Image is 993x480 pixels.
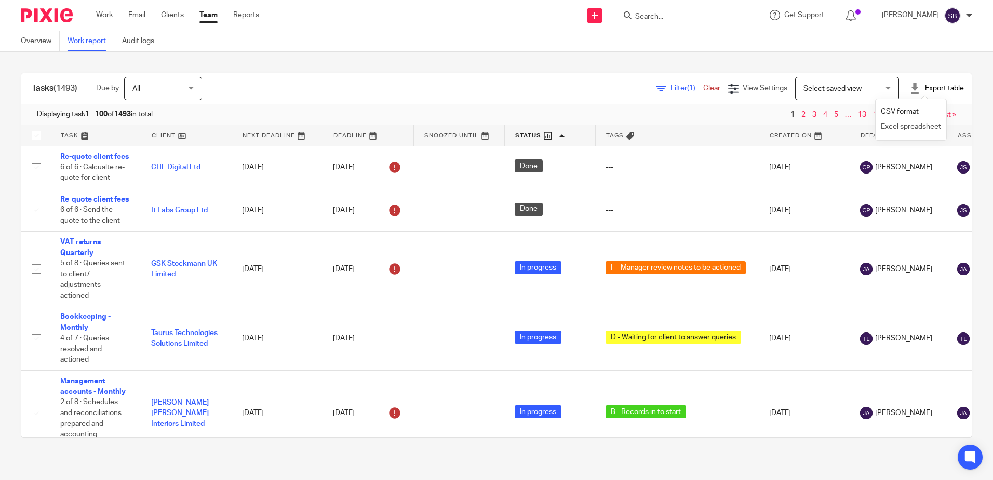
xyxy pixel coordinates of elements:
span: 6 of 6 · Send the quote to the client [60,207,120,225]
a: Excel spreadsheet [881,123,941,130]
span: In progress [515,331,561,344]
a: Audit logs [122,31,162,51]
span: Done [515,159,543,172]
span: 6 of 6 · Calcualte re-quote for client [60,164,125,182]
a: Bookkeeping - Monthly [60,313,111,331]
span: [PERSON_NAME] [875,408,932,418]
a: Clients [161,10,184,20]
a: Team [199,10,218,20]
img: svg%3E [860,332,873,345]
td: [DATE] [759,370,850,456]
div: --- [606,205,748,216]
a: 14 [873,111,881,118]
a: Re-quote client fees [60,153,129,161]
img: svg%3E [860,161,873,174]
td: [DATE] [232,306,323,370]
img: svg%3E [957,263,970,275]
div: [DATE] [333,333,403,343]
img: svg%3E [860,407,873,419]
span: F - Manager review notes to be actioned [606,261,746,274]
div: Export table [909,83,964,94]
a: Email [128,10,145,20]
img: svg%3E [957,161,970,174]
td: [DATE] [232,232,323,306]
td: [DATE] [232,189,323,231]
span: 1 [788,109,797,121]
span: In progress [515,405,561,418]
div: [DATE] [333,261,403,277]
a: Work report [68,31,114,51]
span: 5 of 8 · Queries sent to client/ adjustments actioned [60,260,125,299]
span: [PERSON_NAME] [875,264,932,274]
span: 2 of 8 · Schedules and reconciliations prepared and accounting adjustments... [60,399,122,449]
span: Select saved view [803,85,862,92]
a: [PERSON_NAME] [PERSON_NAME] Interiors Limited [151,399,209,428]
a: Reports [233,10,259,20]
span: [PERSON_NAME] [875,162,932,172]
span: (1493) [53,84,77,92]
td: [DATE] [232,146,323,189]
a: CHF Digital Ltd [151,164,200,171]
span: [PERSON_NAME] [875,205,932,216]
span: 4 of 7 · Queries resolved and actioned [60,335,109,363]
a: VAT returns - Quarterly [60,238,105,256]
span: Tags [606,132,624,138]
img: svg%3E [957,204,970,217]
a: Work [96,10,113,20]
b: 1493 [114,111,131,118]
p: [PERSON_NAME] [882,10,939,20]
img: svg%3E [957,332,970,345]
img: svg%3E [860,204,873,217]
p: Due by [96,83,119,94]
img: Pixie [21,8,73,22]
span: [PERSON_NAME] [875,333,932,343]
a: 3 [812,111,816,118]
div: [DATE] [333,405,403,421]
a: CSV format [881,108,919,115]
a: GSK Stockmann UK Limited [151,260,217,278]
a: Clear [703,85,720,92]
img: svg%3E [860,263,873,275]
span: Displaying task of in total [37,109,153,119]
a: It Labs Group Ltd [151,207,208,214]
a: Last » [937,111,956,118]
nav: pager [788,111,956,119]
span: All [132,85,140,92]
a: 4 [823,111,827,118]
a: Management accounts - Monthly [60,378,126,395]
input: Search [634,12,728,22]
span: D - Waiting for client to answer queries [606,331,741,344]
span: (1) [687,85,695,92]
a: Taurus Technologies Solutions Limited [151,329,218,347]
a: 2 [801,111,806,118]
img: svg%3E [944,7,961,24]
div: --- [606,162,748,172]
a: Re-quote client fees [60,196,129,203]
span: View Settings [743,85,787,92]
span: In progress [515,261,561,274]
b: 1 - 100 [85,111,108,118]
a: Overview [21,31,60,51]
span: Get Support [784,11,824,19]
span: … [842,109,854,121]
span: Filter [670,85,703,92]
td: [DATE] [759,232,850,306]
td: [DATE] [759,189,850,231]
td: [DATE] [759,306,850,370]
img: svg%3E [957,407,970,419]
div: [DATE] [333,202,403,219]
td: [DATE] [759,146,850,189]
a: 5 [834,111,838,118]
span: Done [515,203,543,216]
div: [DATE] [333,159,403,176]
span: B - Records in to start [606,405,686,418]
td: [DATE] [232,370,323,456]
h1: Tasks [32,83,77,94]
a: 13 [858,111,866,118]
